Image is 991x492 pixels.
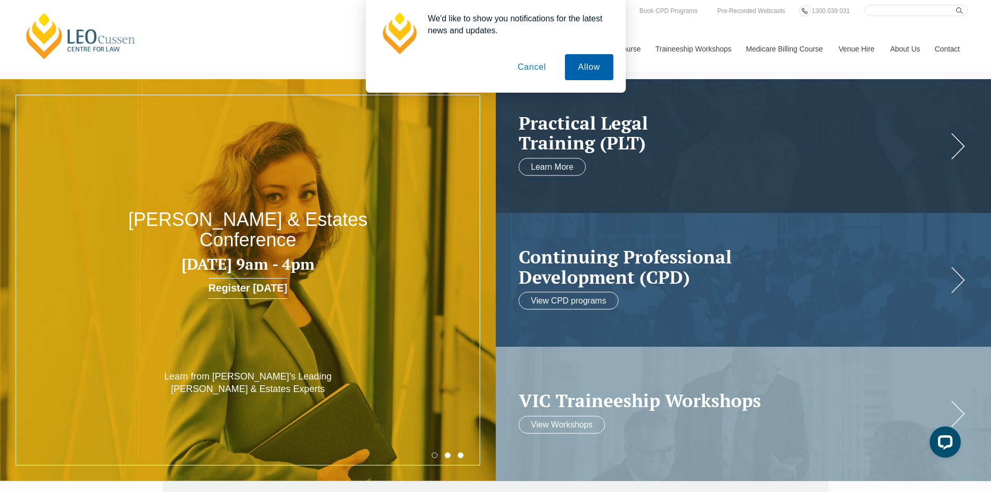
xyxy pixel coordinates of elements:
[519,112,948,153] h2: Practical Legal Training (PLT)
[519,415,606,433] a: View Workshops
[519,247,948,287] h2: Continuing Professional Development (CPD)
[505,54,559,80] button: Cancel
[445,452,451,458] button: 2
[519,390,948,411] a: VIC Traineeship Workshops
[519,158,586,175] a: Learn More
[458,452,464,458] button: 3
[420,12,613,36] div: We'd like to show you notifications for the latest news and updates.
[519,247,948,287] a: Continuing ProfessionalDevelopment (CPD)
[565,54,613,80] button: Allow
[519,292,619,310] a: View CPD programs
[99,209,397,250] h2: [PERSON_NAME] & Estates Conference
[99,256,397,273] h3: [DATE] 9am - 4pm
[921,422,965,466] iframe: LiveChat chat widget
[432,452,437,458] button: 1
[209,278,288,299] a: Register [DATE]
[149,371,347,395] p: Learn from [PERSON_NAME]’s Leading [PERSON_NAME] & Estates Experts
[378,12,420,54] img: notification icon
[519,112,948,153] a: Practical LegalTraining (PLT)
